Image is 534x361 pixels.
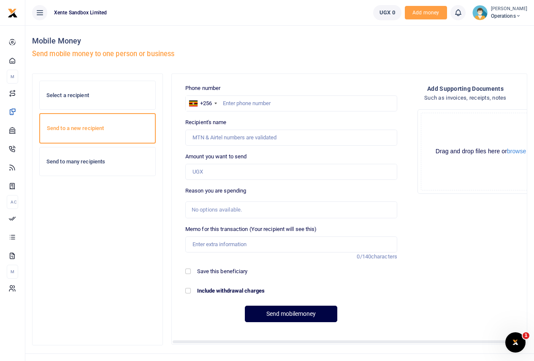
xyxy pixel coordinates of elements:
label: Phone number [185,84,220,92]
div: No options available. [192,206,385,214]
span: Add money [405,6,447,20]
h5: Send mobile money to one person or business [32,50,276,58]
li: Ac [7,195,18,209]
h6: Send to many recipients [46,158,149,165]
label: Save this beneficiary [197,267,248,276]
label: Reason you are spending [185,187,246,195]
a: Select a recipient [39,81,156,110]
li: Wallet ballance [370,5,405,20]
h4: Mobile Money [32,36,276,46]
label: Memo for this transaction (Your recipient will see this) [185,225,317,233]
label: Recipient's name [185,118,227,127]
button: Send mobilemoney [245,306,337,322]
a: Add money [405,9,447,15]
input: Enter extra information [185,236,397,252]
a: profile-user [PERSON_NAME] Operations [472,5,527,20]
li: M [7,70,18,84]
a: Send to a new recipient [39,113,156,144]
a: Send to many recipients [39,147,156,176]
div: Uganda: +256 [186,96,220,111]
label: Include withdrawal charges [197,287,265,295]
img: logo-small [8,8,18,18]
a: logo-small logo-large logo-large [8,9,18,16]
h6: Select a recipient [46,92,149,99]
h4: Add supporting Documents [427,84,504,93]
small: [PERSON_NAME] [491,5,527,13]
h4: Such as invoices, receipts, notes [424,93,507,103]
span: UGX 0 [379,8,395,17]
iframe: Intercom live chat [505,332,526,353]
span: 1 [523,332,529,339]
input: MTN & Airtel numbers are validated [185,130,397,146]
span: characters [371,253,397,260]
button: browse [507,148,526,154]
li: Toup your wallet [405,6,447,20]
span: 0/140 [357,253,371,260]
label: Amount you want to send [185,152,247,161]
div: +256 [200,99,212,108]
input: Enter phone number [185,95,397,111]
h6: Send to a new recipient [47,125,148,132]
span: Operations [491,12,527,20]
input: UGX [185,164,397,180]
span: Xente Sandbox Limited [51,9,110,16]
li: M [7,265,18,279]
a: UGX 0 [373,5,401,20]
img: profile-user [472,5,488,20]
